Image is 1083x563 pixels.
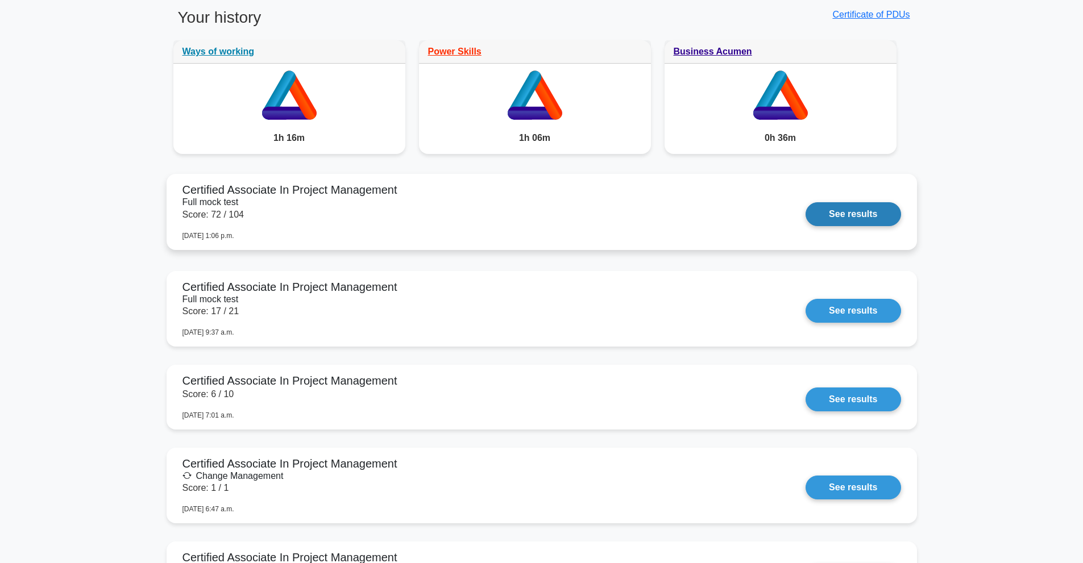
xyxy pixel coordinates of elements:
a: See results [806,299,901,323]
a: See results [806,202,901,226]
a: See results [806,387,901,411]
a: Ways of working [182,47,255,56]
a: Power Skills [428,47,482,56]
div: 1h 06m [419,122,651,154]
h3: Your history [173,8,535,36]
div: 0h 36m [665,122,897,154]
a: Business Acumen [674,47,752,56]
div: 1h 16m [173,122,405,154]
a: See results [806,476,901,499]
a: Certificate of PDUs [832,10,910,19]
